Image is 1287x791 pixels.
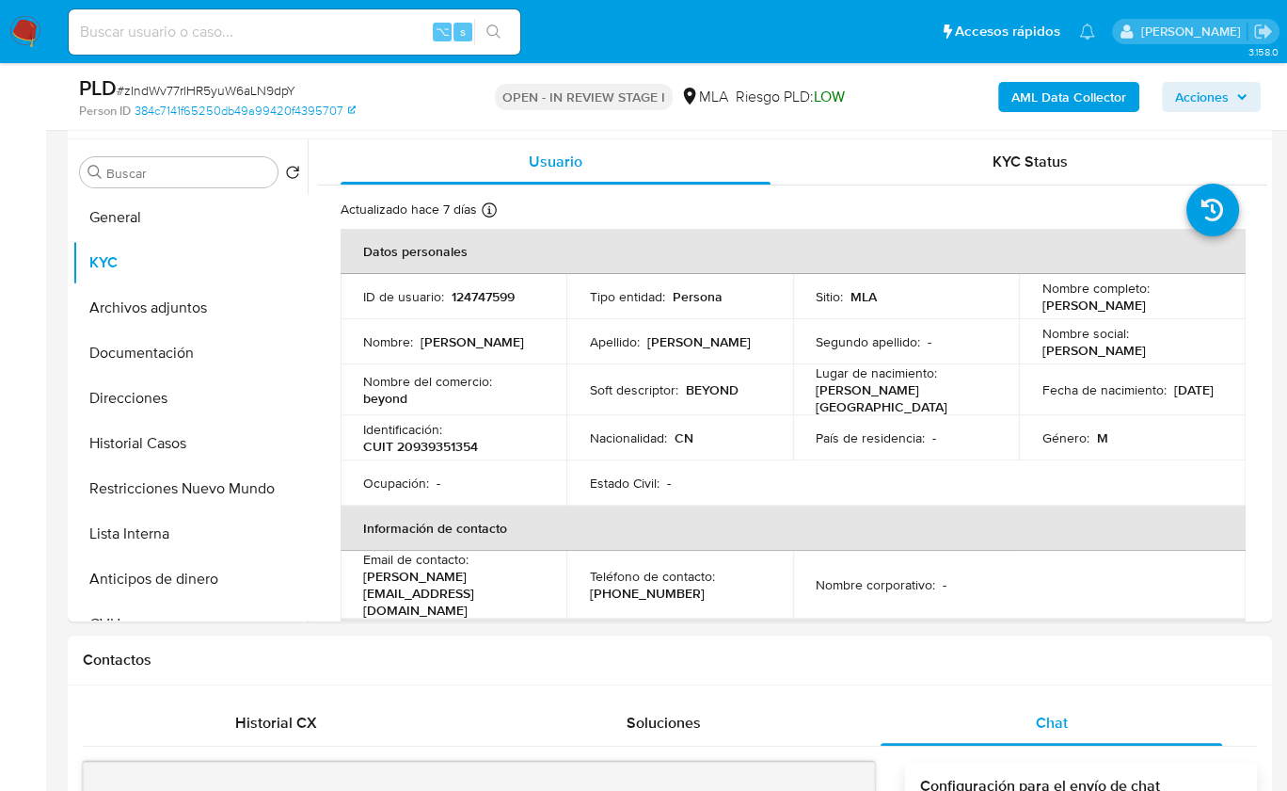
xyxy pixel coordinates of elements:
[1140,23,1247,40] p: jian.marin@mercadolibre.com
[72,421,308,466] button: Historial Casos
[589,568,714,585] p: Teléfono de contacto :
[72,466,308,511] button: Restricciones Nuevo Mundo
[646,333,750,350] p: [PERSON_NAME]
[666,475,670,492] p: -
[589,585,704,602] p: [PHONE_NUMBER]
[117,81,295,100] span: # zIndWv77rlHR5yuW6aLN9dpY
[529,151,582,172] span: Usuario
[1041,280,1149,297] p: Nombre completo :
[363,568,536,619] p: [PERSON_NAME][EMAIL_ADDRESS][DOMAIN_NAME]
[1011,82,1126,112] b: AML Data Collector
[437,475,440,492] p: -
[79,73,117,103] b: PLD
[363,390,407,407] p: beyond
[87,165,103,180] button: Buscar
[736,87,845,107] span: Riesgo PLD:
[1096,429,1107,446] p: M
[235,712,317,734] span: Historial CX
[1041,325,1128,342] p: Nombre social :
[363,475,429,492] p: Ocupación :
[72,285,308,331] button: Archivos adjuntos
[72,195,308,240] button: General
[589,475,659,492] p: Estado Civil :
[72,240,308,285] button: KYC
[72,331,308,376] button: Documentación
[79,103,131,120] b: Person ID
[589,429,666,446] p: Nacionalidad :
[341,229,1246,274] th: Datos personales
[998,82,1139,112] button: AML Data Collector
[816,333,920,350] p: Segundo apellido :
[72,376,308,421] button: Direcciones
[341,619,1246,664] th: Verificación y cumplimiento
[1247,44,1278,59] span: 3.158.0
[72,602,308,647] button: CVU
[816,429,925,446] p: País de residencia :
[1041,381,1166,398] p: Fecha de nacimiento :
[685,381,738,398] p: BEYOND
[814,86,845,107] span: LOW
[928,333,931,350] p: -
[1079,24,1095,40] a: Notificaciones
[1173,381,1213,398] p: [DATE]
[72,557,308,602] button: Anticipos de dinero
[1036,712,1068,734] span: Chat
[69,20,520,44] input: Buscar usuario o caso...
[1041,342,1145,359] p: [PERSON_NAME]
[850,288,877,305] p: MLA
[943,576,946,593] p: -
[452,288,515,305] p: 124747599
[674,429,692,446] p: CN
[1175,82,1229,112] span: Acciones
[363,288,444,305] p: ID de usuario :
[589,288,664,305] p: Tipo entidad :
[363,438,478,455] p: CUIT 20939351354
[589,381,677,398] p: Soft descriptor :
[341,201,477,218] p: Actualizado hace 7 días
[83,651,1257,670] h1: Contactos
[285,165,300,186] button: Volver al orden por defecto
[135,103,356,120] a: 384c7141f65250db49a99420f4395707
[1162,82,1261,112] button: Acciones
[474,19,513,45] button: search-icon
[816,364,937,381] p: Lugar de nacimiento :
[1253,22,1273,41] a: Salir
[1041,429,1088,446] p: Género :
[435,23,449,40] span: ⌥
[993,151,1068,172] span: KYC Status
[363,333,413,350] p: Nombre :
[816,288,843,305] p: Sitio :
[72,511,308,557] button: Lista Interna
[816,381,989,415] p: [PERSON_NAME] [GEOGRAPHIC_DATA]
[1041,297,1145,314] p: [PERSON_NAME]
[932,429,936,446] p: -
[955,22,1060,41] span: Accesos rápidos
[421,333,524,350] p: [PERSON_NAME]
[589,333,639,350] p: Apellido :
[363,421,442,438] p: Identificación :
[363,551,469,568] p: Email de contacto :
[680,87,728,107] div: MLA
[495,84,673,110] p: OPEN - IN REVIEW STAGE I
[627,712,701,734] span: Soluciones
[106,165,270,182] input: Buscar
[816,576,935,593] p: Nombre corporativo :
[460,23,466,40] span: s
[363,373,492,390] p: Nombre del comercio :
[341,506,1246,551] th: Información de contacto
[672,288,722,305] p: Persona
